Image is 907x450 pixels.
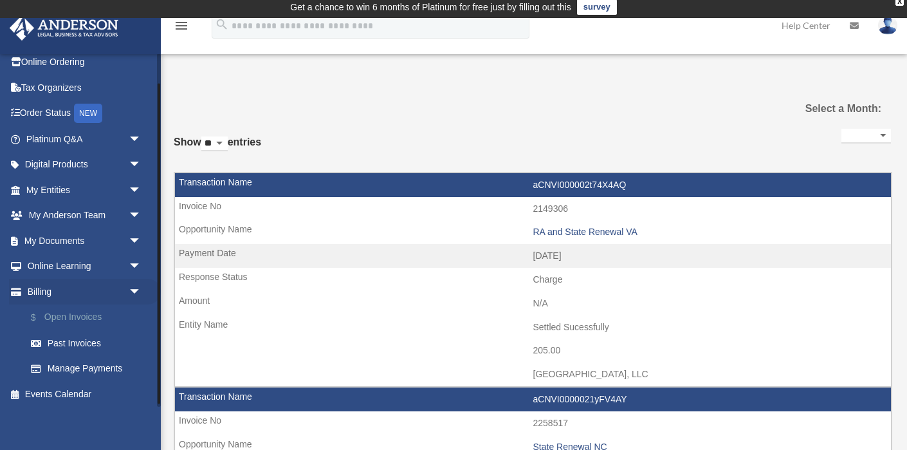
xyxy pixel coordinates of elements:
[38,310,44,326] span: $
[9,228,161,254] a: My Documentsarrow_drop_down
[174,23,189,33] a: menu
[129,228,154,254] span: arrow_drop_down
[175,268,891,292] td: Charge
[175,411,891,436] td: 2258517
[18,305,161,331] a: $Open Invoices
[129,254,154,280] span: arrow_drop_down
[878,16,897,35] img: User Pic
[175,315,891,340] td: Settled Sucessfully
[175,362,891,387] td: [GEOGRAPHIC_DATA], LLC
[201,136,228,151] select: Showentries
[9,100,161,127] a: Order StatusNEW
[129,177,154,203] span: arrow_drop_down
[129,203,154,229] span: arrow_drop_down
[9,177,161,203] a: My Entitiesarrow_drop_down
[18,356,161,382] a: Manage Payments
[9,126,161,152] a: Platinum Q&Aarrow_drop_down
[175,292,891,316] td: N/A
[215,17,229,32] i: search
[6,15,122,41] img: Anderson Advisors Platinum Portal
[129,279,154,305] span: arrow_drop_down
[9,152,161,178] a: Digital Productsarrow_drop_down
[175,197,891,221] td: 2149306
[9,75,161,100] a: Tax Organizers
[74,104,102,123] div: NEW
[129,126,154,153] span: arrow_drop_down
[175,244,891,268] td: [DATE]
[9,254,161,279] a: Online Learningarrow_drop_down
[9,381,161,407] a: Events Calendar
[18,330,154,356] a: Past Invoices
[175,173,891,198] td: aCNVI000002t74X4AQ
[533,227,885,238] div: RA and State Renewal VA
[9,50,161,75] a: Online Ordering
[174,18,189,33] i: menu
[174,133,261,164] label: Show entries
[175,388,891,412] td: aCNVI0000021yFV4AY
[175,339,891,363] td: 205.00
[781,100,881,118] label: Select a Month:
[129,152,154,178] span: arrow_drop_down
[9,203,161,229] a: My Anderson Teamarrow_drop_down
[9,279,161,305] a: Billingarrow_drop_down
